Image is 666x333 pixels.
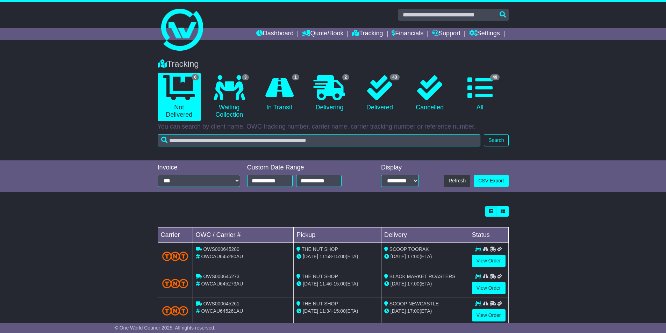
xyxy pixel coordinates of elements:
[469,227,508,243] td: Status
[469,28,500,40] a: Settings
[201,281,243,287] span: OWCAU645273AU
[407,308,420,314] span: 17:00
[458,73,501,114] a: 49 All
[381,164,419,172] div: Display
[158,73,201,121] a: 6 Not Delivered
[408,73,451,114] a: Cancelled
[303,254,318,259] span: [DATE]
[384,307,466,315] div: (ETA)
[158,164,240,172] div: Invoice
[256,28,294,40] a: Dashboard
[292,74,299,80] span: 1
[472,255,506,267] a: View Order
[472,309,506,321] a: View Order
[203,274,239,279] span: OWS000645273
[352,28,383,40] a: Tracking
[192,74,199,80] span: 6
[320,308,332,314] span: 11:34
[203,246,239,252] span: OWS000645280
[342,74,350,80] span: 2
[258,73,301,114] a: 1 In Transit
[242,74,249,80] span: 3
[407,281,420,287] span: 17:00
[391,254,406,259] span: [DATE]
[389,301,439,306] span: SCOOP NEWCASTLE
[296,307,378,315] div: - (ETA)
[303,281,318,287] span: [DATE]
[302,28,343,40] a: Quote/Book
[407,254,420,259] span: 17:00
[208,73,251,121] a: 3 Waiting Collection
[158,123,509,131] p: You can search by client name, OWC tracking number, carrier name, carrier tracking number or refe...
[296,280,378,288] div: - (ETA)
[302,274,338,279] span: THE NUT SHOP
[384,253,466,260] div: (ETA)
[389,274,456,279] span: BLACK MARKET ROASTERS
[334,281,346,287] span: 15:00
[247,164,359,172] div: Custom Date Range
[201,254,243,259] span: OWCAU645280AU
[162,252,188,261] img: TNT_Domestic.png
[302,301,338,306] span: THE NUT SHOP
[115,325,216,331] span: © One World Courier 2025. All rights reserved.
[358,73,401,114] a: 43 Delivered
[303,308,318,314] span: [DATE]
[391,308,406,314] span: [DATE]
[294,227,381,243] td: Pickup
[389,246,429,252] span: SCOOP TOORAK
[484,134,508,146] button: Search
[392,28,423,40] a: Financials
[474,175,508,187] a: CSV Export
[432,28,460,40] a: Support
[158,227,193,243] td: Carrier
[296,253,378,260] div: - (ETA)
[308,73,351,114] a: 2 Delivering
[162,279,188,288] img: TNT_Domestic.png
[162,306,188,316] img: TNT_Domestic.png
[334,254,346,259] span: 15:00
[201,308,243,314] span: OWCAU645261AU
[384,280,466,288] div: (ETA)
[320,281,332,287] span: 11:46
[320,254,332,259] span: 11:58
[302,246,338,252] span: THE NUT SHOP
[472,282,506,294] a: View Order
[334,308,346,314] span: 15:00
[154,59,512,69] div: Tracking
[391,281,406,287] span: [DATE]
[390,74,399,80] span: 43
[193,227,294,243] td: OWC / Carrier #
[203,301,239,306] span: OWS000645261
[444,175,470,187] button: Refresh
[490,74,500,80] span: 49
[381,227,469,243] td: Delivery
